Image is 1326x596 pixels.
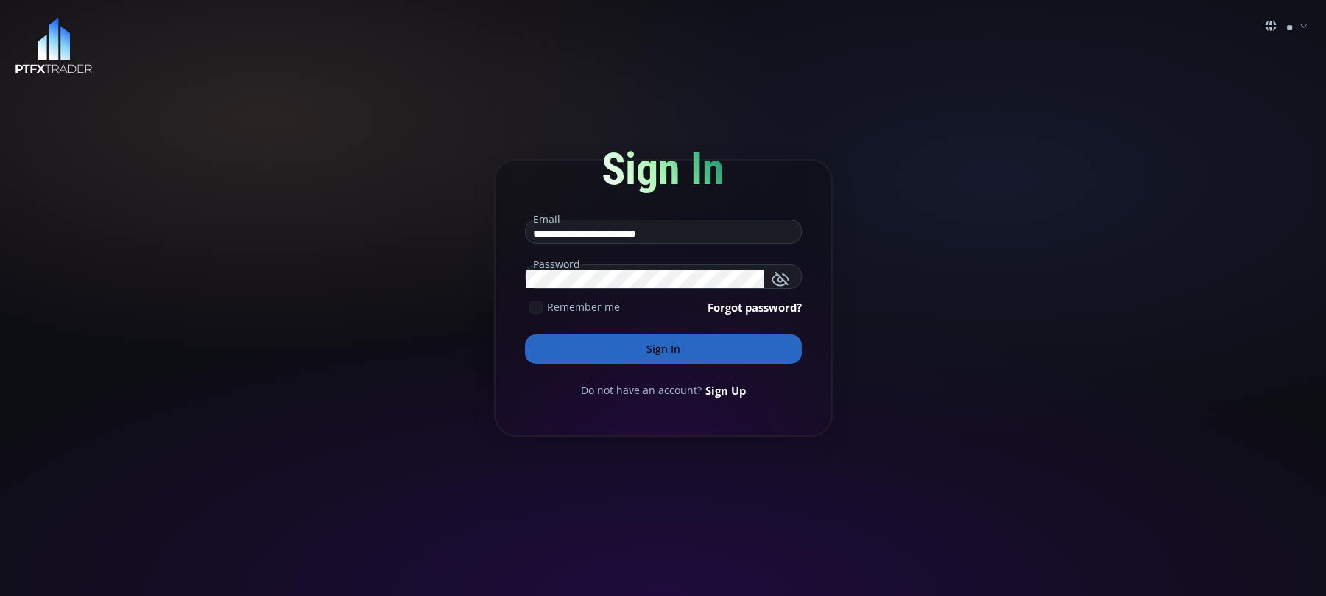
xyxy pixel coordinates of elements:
button: Sign In [525,334,802,364]
img: LOGO [15,18,93,74]
div: Do not have an account? [525,382,802,399]
span: Remember me [547,299,620,315]
a: Sign Up [705,382,746,399]
a: Forgot password? [708,299,802,315]
span: Sign In [602,143,724,195]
